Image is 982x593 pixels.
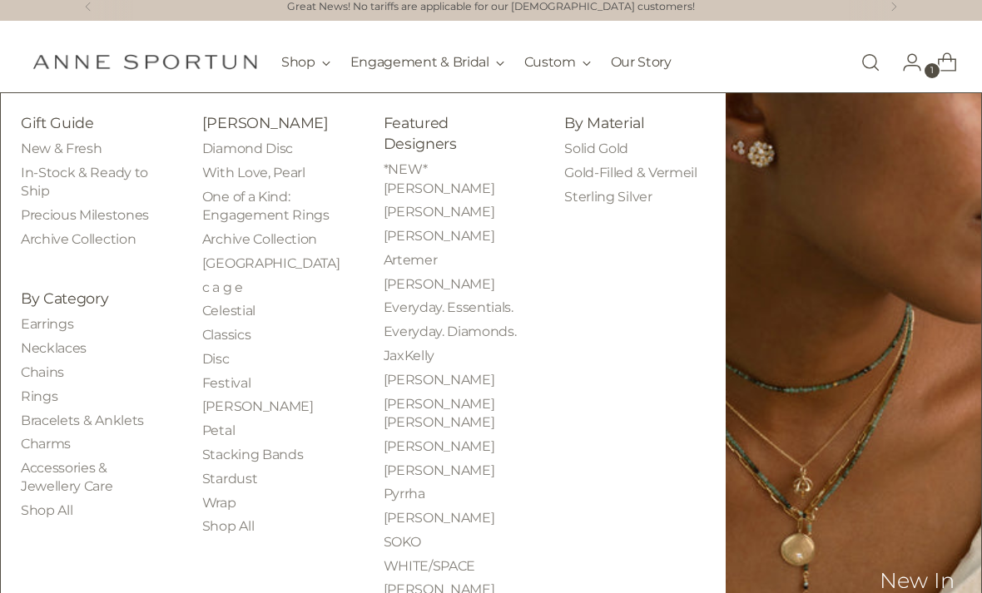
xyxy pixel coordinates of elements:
button: Engagement & Bridal [350,44,504,81]
a: Go to the account page [889,46,922,79]
span: 1 [925,63,940,78]
button: Custom [524,44,591,81]
a: Anne Sportun Fine Jewellery [32,54,257,70]
a: Our Story [611,44,672,81]
button: Shop [281,44,330,81]
a: Open cart modal [924,46,957,79]
a: Open search modal [854,46,887,79]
